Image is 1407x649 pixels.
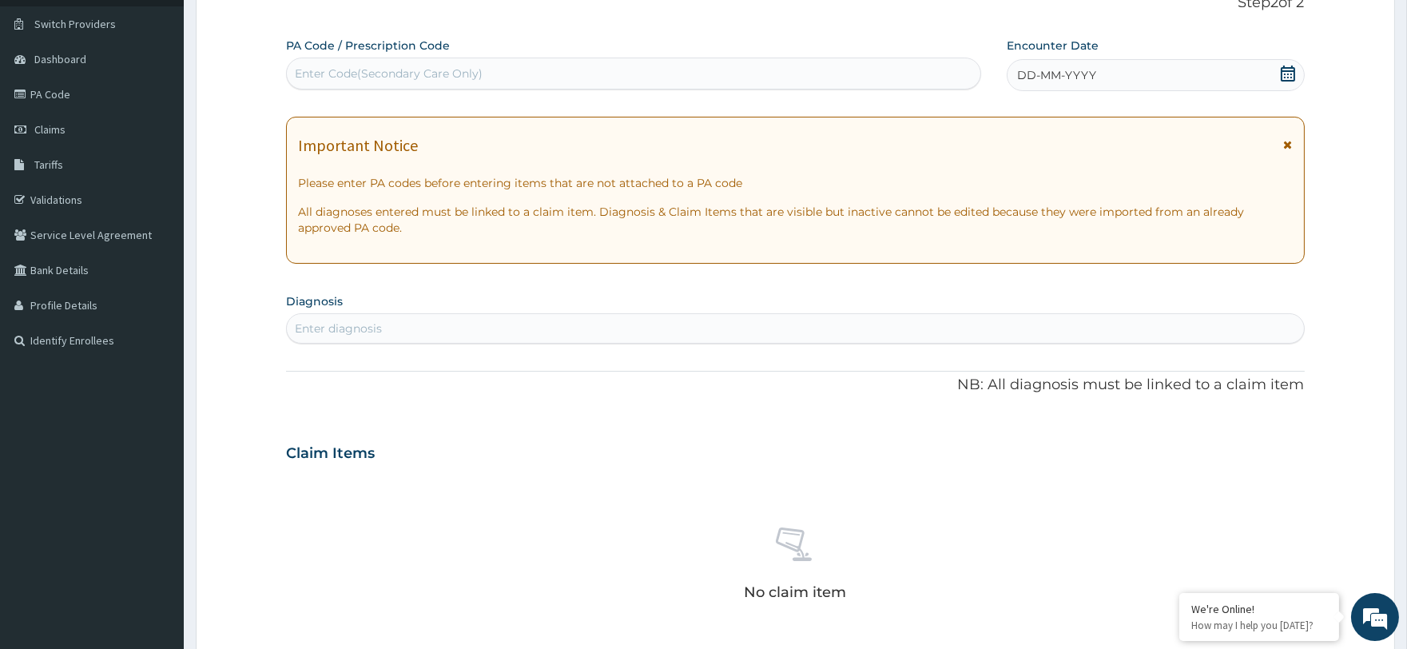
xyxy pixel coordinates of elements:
p: Please enter PA codes before entering items that are not attached to a PA code [298,175,1292,191]
span: Claims [34,122,66,137]
span: DD-MM-YYYY [1017,67,1096,83]
div: Enter diagnosis [295,321,382,336]
p: All diagnoses entered must be linked to a claim item. Diagnosis & Claim Items that are visible bu... [298,204,1292,236]
div: We're Online! [1191,602,1327,616]
img: d_794563401_company_1708531726252_794563401 [30,80,65,120]
label: Encounter Date [1007,38,1099,54]
span: Tariffs [34,157,63,172]
h3: Claim Items [286,445,375,463]
h1: Important Notice [298,137,418,154]
div: Enter Code(Secondary Care Only) [295,66,483,82]
p: How may I help you today? [1191,619,1327,632]
span: Switch Providers [34,17,116,31]
label: PA Code / Prescription Code [286,38,450,54]
p: No claim item [744,584,846,600]
span: We're online! [93,201,221,363]
textarea: Type your message and hit 'Enter' [8,436,304,492]
div: Minimize live chat window [262,8,300,46]
label: Diagnosis [286,293,343,309]
div: Chat with us now [83,90,268,110]
p: NB: All diagnosis must be linked to a claim item [286,375,1304,396]
span: Dashboard [34,52,86,66]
